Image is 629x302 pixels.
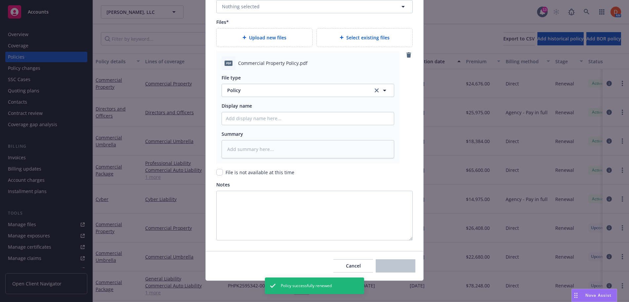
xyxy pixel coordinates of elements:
button: Save [376,259,415,273]
input: Add display name here... [222,112,394,125]
span: Policy successfully renewed [281,283,332,289]
a: clear selection [373,86,381,94]
span: File is not available at this time [226,169,294,176]
span: File type [222,75,241,81]
a: remove [405,51,413,59]
span: Display name [222,103,252,109]
span: Select existing files [346,34,390,41]
span: Nova Assist [585,292,611,298]
div: Drag to move [572,289,580,302]
span: Commercial Property Policy.pdf [238,60,308,67]
span: Nothing selected [222,3,260,10]
span: Files* [216,19,229,25]
span: Cancel [346,263,361,269]
div: Upload new files [216,28,313,47]
span: pdf [225,61,232,66]
span: Summary [222,131,243,137]
button: Nova Assist [571,289,617,302]
span: Policy [227,87,365,94]
button: Cancel [333,259,373,273]
div: Select existing files [316,28,413,47]
button: Policyclear selection [222,84,394,97]
span: Upload new files [249,34,286,41]
span: Notes [216,181,230,188]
